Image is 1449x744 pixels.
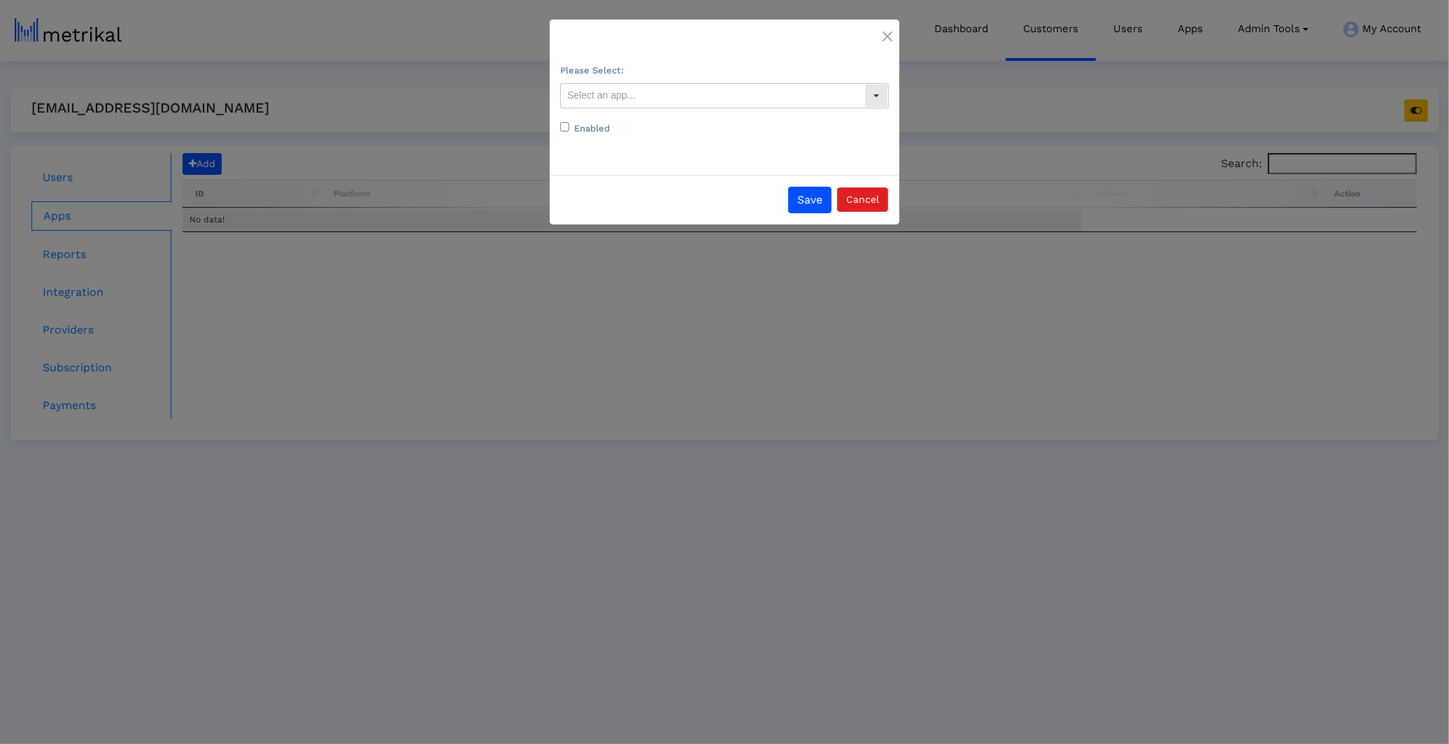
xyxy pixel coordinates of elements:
label: Enabled [574,122,610,136]
img: app-modal-close [883,31,892,41]
button: Save [788,187,831,213]
button: Cancel [837,187,888,212]
label: Please Select: [560,64,624,78]
button: Close [883,27,892,43]
div: Select [864,84,888,108]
